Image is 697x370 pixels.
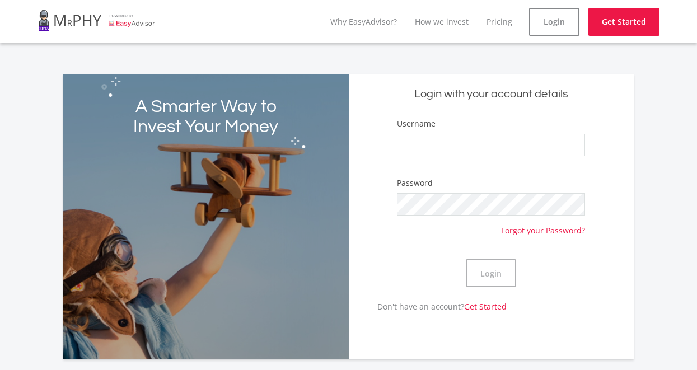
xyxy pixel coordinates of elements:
p: Don't have an account? [349,301,507,312]
h5: Login with your account details [357,87,625,102]
label: Password [397,177,433,189]
a: Forgot your Password? [501,216,585,236]
a: How we invest [415,16,469,27]
a: Get Started [464,301,507,312]
a: Why EasyAdvisor? [330,16,397,27]
a: Pricing [487,16,512,27]
a: Get Started [588,8,659,36]
a: Login [529,8,579,36]
h2: A Smarter Way to Invest Your Money [120,97,292,137]
button: Login [466,259,516,287]
label: Username [397,118,436,129]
